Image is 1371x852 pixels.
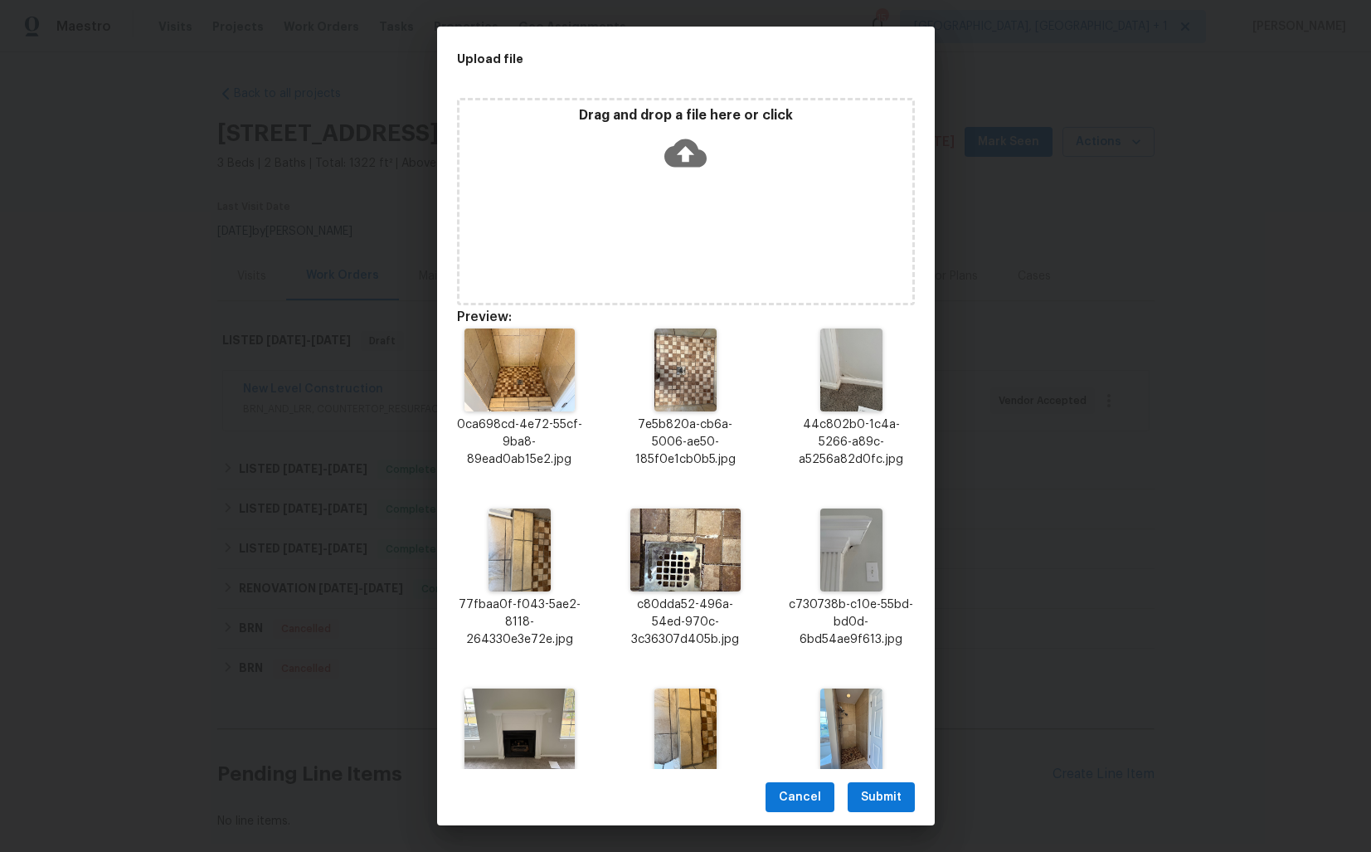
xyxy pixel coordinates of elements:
[489,509,551,592] img: 9k=
[788,596,914,649] p: c730738b-c10e-55bd-bd0d-6bd54ae9f613.jpg
[464,329,575,411] img: Z
[457,50,840,68] h2: Upload file
[622,596,748,649] p: c80dda52-496a-54ed-970c-3c36307d405b.jpg
[630,509,741,592] img: 2Q==
[766,782,834,813] button: Cancel
[820,509,882,592] img: 9k=
[622,416,748,469] p: 7e5b820a-cb6a-5006-ae50-185f0e1cb0b5.jpg
[464,689,575,772] img: 2Q==
[457,596,583,649] p: 77fbaa0f-f043-5ae2-8118-264330e3e72e.jpg
[459,107,912,124] p: Drag and drop a file here or click
[820,689,882,772] img: 2Q==
[848,782,915,813] button: Submit
[788,416,914,469] p: 44c802b0-1c4a-5266-a89c-a5256a82d0fc.jpg
[779,787,821,808] span: Cancel
[654,329,717,411] img: Z
[457,416,583,469] p: 0ca698cd-4e72-55cf-9ba8-89ead0ab15e2.jpg
[861,787,902,808] span: Submit
[654,689,717,772] img: 9k=
[820,329,882,411] img: 2Q==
